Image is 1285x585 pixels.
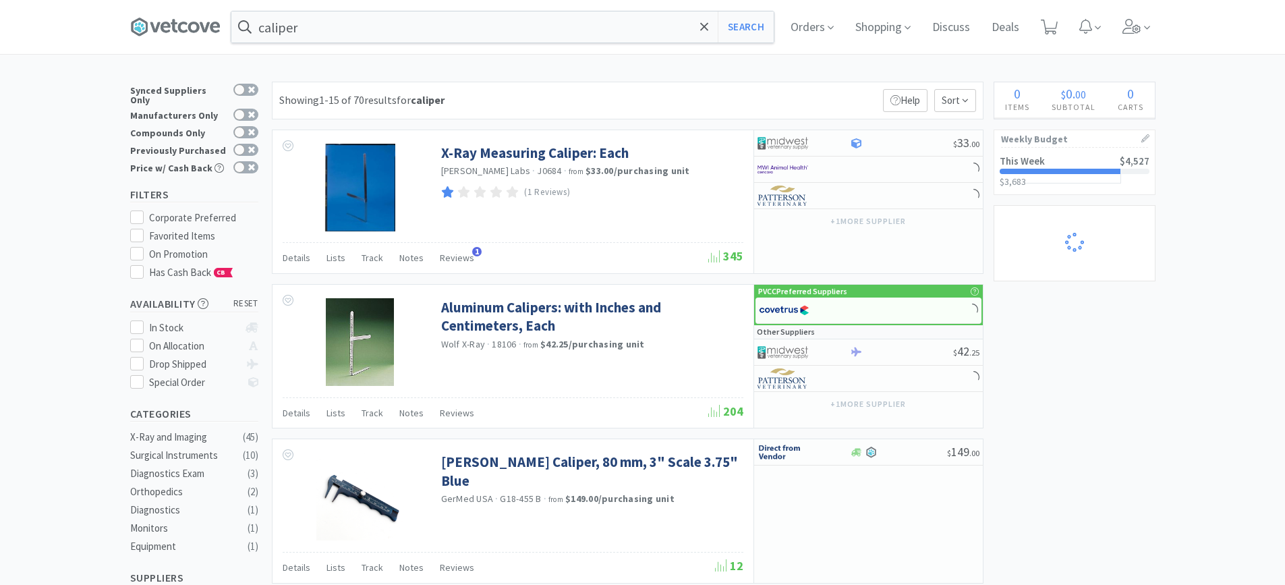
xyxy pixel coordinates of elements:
[326,561,345,574] span: Lists
[149,320,239,336] div: In Stock
[130,144,227,155] div: Previously Purchased
[130,520,239,536] div: Monitors
[149,266,233,279] span: Has Cash Back
[248,520,258,536] div: ( 1 )
[757,325,815,338] p: Other Suppliers
[1000,156,1045,166] h2: This Week
[243,429,258,445] div: ( 45 )
[326,252,345,264] span: Lists
[397,93,445,107] span: for
[441,338,486,350] a: Wolf X-Ray
[1066,85,1073,102] span: 0
[947,444,979,459] span: 149
[500,493,541,505] span: G18-455 B
[130,161,227,173] div: Price w/ Cash Back
[969,347,979,358] span: . 25
[1061,88,1066,101] span: $
[883,89,927,112] p: Help
[130,538,239,555] div: Equipment
[130,502,239,518] div: Diagnostics
[248,538,258,555] div: ( 1 )
[248,484,258,500] div: ( 2 )
[130,406,258,422] h5: Categories
[953,343,979,359] span: 42
[953,347,957,358] span: $
[708,403,743,419] span: 204
[399,252,424,264] span: Notes
[215,269,228,277] span: CB
[586,165,690,177] strong: $33.00 / purchasing unit
[130,187,258,202] h5: Filters
[362,252,383,264] span: Track
[283,252,310,264] span: Details
[1041,87,1107,101] div: .
[149,246,258,262] div: On Promotion
[824,212,912,231] button: +1more supplier
[440,407,474,419] span: Reviews
[537,165,561,177] span: J0684
[399,407,424,419] span: Notes
[248,502,258,518] div: ( 1 )
[758,342,808,362] img: 4dd14cff54a648ac9e977f0c5da9bc2e_5.png
[953,135,979,150] span: 33
[1107,101,1155,113] h4: Carts
[149,228,258,244] div: Favorited Items
[569,167,583,176] span: from
[758,133,808,153] img: 4dd14cff54a648ac9e977f0c5da9bc2e_5.png
[233,297,258,311] span: reset
[326,298,395,386] img: 72767630c26e411288ead7e91cf6e116_51306.jpeg
[1127,85,1134,102] span: 0
[411,93,445,107] strong: caliper
[565,493,675,505] strong: $149.00 / purchasing unit
[149,374,239,391] div: Special Order
[548,495,563,504] span: from
[540,338,645,350] strong: $42.25 / purchasing unit
[130,447,239,464] div: Surgical Instruments
[440,252,474,264] span: Reviews
[130,429,239,445] div: X-Ray and Imaging
[523,340,538,350] span: from
[564,165,567,177] span: ·
[316,453,404,540] img: 8c8ce228f6724c54be5d5b67937d82f2_372256.jpg
[927,22,975,34] a: Discuss
[758,442,808,462] img: c67096674d5b41e1bca769e75293f8dd_19.png
[759,300,809,321] img: 77fca1acd8b6420a9015268ca798ef17_1.png
[362,561,383,574] span: Track
[472,247,482,256] span: 1
[130,126,227,138] div: Compounds Only
[934,89,976,112] span: Sort
[243,447,258,464] div: ( 10 )
[532,165,535,177] span: ·
[524,186,570,200] p: (1 Reviews)
[248,466,258,482] div: ( 3 )
[399,561,424,574] span: Notes
[969,448,979,458] span: . 00
[758,159,808,179] img: f6b2451649754179b5b4e0c70c3f7cb0_2.png
[440,561,474,574] span: Reviews
[1000,175,1026,188] span: $3,683
[279,92,445,109] div: Showing 1-15 of 70 results
[986,22,1025,34] a: Deals
[544,493,546,505] span: ·
[324,144,395,231] img: eb286ff9337745a0872d6b5f53507006_73731.png
[441,453,740,490] a: [PERSON_NAME] Caliper, 80 mm, 3" Scale 3.75" Blue
[441,298,740,335] a: Aluminum Calipers: with Inches and Centimeters, Each
[130,466,239,482] div: Diagnostics Exam
[824,395,912,414] button: +1more supplier
[326,407,345,419] span: Lists
[969,139,979,149] span: . 00
[1075,88,1086,101] span: 00
[149,338,239,354] div: On Allocation
[758,285,847,298] p: PVCC Preferred Suppliers
[487,338,490,350] span: ·
[1120,155,1149,167] span: $4,527
[441,144,629,162] a: X-Ray Measuring Caliper: Each
[495,493,498,505] span: ·
[130,109,227,120] div: Manufacturers Only
[130,296,258,312] h5: Availability
[492,338,516,350] span: 18106
[994,148,1155,194] a: This Week$4,527$3,683
[441,165,531,177] a: [PERSON_NAME] Labs
[519,338,521,350] span: ·
[441,493,494,505] a: GerMed USA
